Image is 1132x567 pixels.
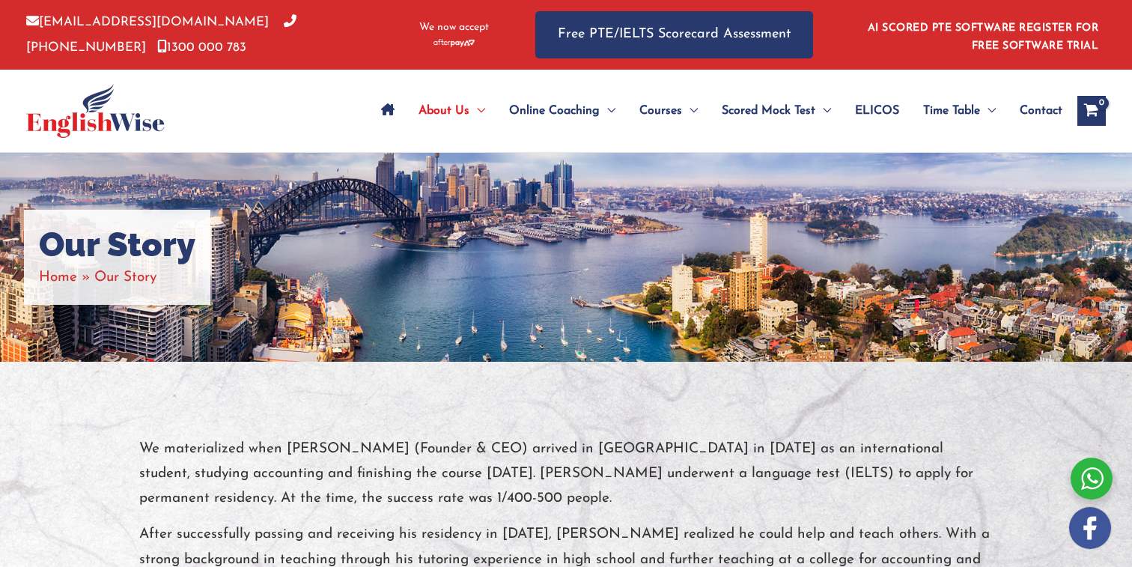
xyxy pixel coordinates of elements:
span: Menu Toggle [600,85,615,137]
a: 1300 000 783 [157,41,246,54]
a: Contact [1008,85,1062,137]
img: white-facebook.png [1069,507,1111,549]
a: Scored Mock TestMenu Toggle [710,85,843,137]
span: Online Coaching [509,85,600,137]
a: AI SCORED PTE SOFTWARE REGISTER FOR FREE SOFTWARE TRIAL [868,22,1099,52]
a: Home [39,270,77,285]
span: We now accept [419,20,489,35]
nav: Breadcrumbs [39,265,195,290]
h1: Our Story [39,225,195,265]
span: Our Story [94,270,156,285]
span: Courses [639,85,682,137]
a: Time TableMenu Toggle [911,85,1008,137]
a: ELICOS [843,85,911,137]
a: [PHONE_NUMBER] [26,16,296,53]
aside: Header Widget 1 [859,10,1106,59]
a: Free PTE/IELTS Scorecard Assessment [535,11,813,58]
span: Scored Mock Test [722,85,815,137]
img: cropped-ew-logo [26,84,165,138]
span: Menu Toggle [469,85,485,137]
a: [EMAIL_ADDRESS][DOMAIN_NAME] [26,16,269,28]
span: Contact [1020,85,1062,137]
span: Menu Toggle [980,85,996,137]
span: ELICOS [855,85,899,137]
span: Menu Toggle [682,85,698,137]
a: Online CoachingMenu Toggle [497,85,627,137]
span: About Us [419,85,469,137]
a: About UsMenu Toggle [407,85,497,137]
span: Time Table [923,85,980,137]
img: Afterpay-Logo [433,39,475,47]
a: CoursesMenu Toggle [627,85,710,137]
span: Menu Toggle [815,85,831,137]
a: View Shopping Cart, empty [1077,96,1106,126]
p: We materialized when [PERSON_NAME] (Founder & CEO) arrived in [GEOGRAPHIC_DATA] in [DATE] as an i... [139,437,993,512]
nav: Site Navigation: Main Menu [369,85,1062,137]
